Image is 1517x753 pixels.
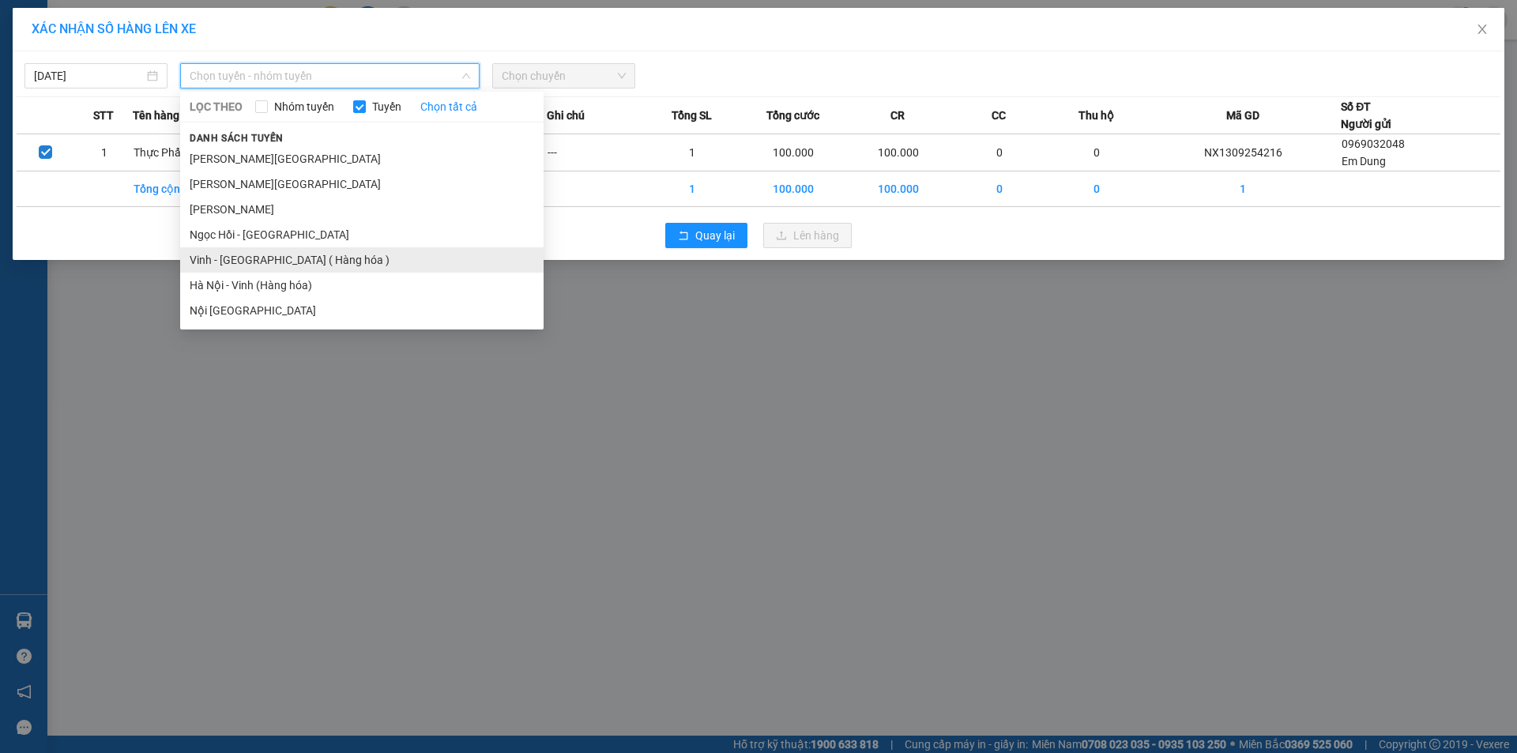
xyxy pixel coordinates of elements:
[93,107,114,124] span: STT
[547,107,585,124] span: Ghi chú
[502,64,626,88] span: Chọn chuyến
[1341,98,1391,133] div: Số ĐT Người gửi
[180,131,293,145] span: Danh sách tuyến
[1078,107,1114,124] span: Thu hộ
[461,71,471,81] span: down
[1226,107,1259,124] span: Mã GD
[34,67,144,85] input: 13/09/2025
[950,134,1048,171] td: 0
[180,197,544,222] li: [PERSON_NAME]
[890,107,905,124] span: CR
[180,146,544,171] li: [PERSON_NAME][GEOGRAPHIC_DATA]
[180,171,544,197] li: [PERSON_NAME][GEOGRAPHIC_DATA]
[644,171,741,207] td: 1
[180,247,544,273] li: Vinh - [GEOGRAPHIC_DATA] ( Hàng hóa )
[1342,137,1405,150] span: 0969032048
[133,107,179,124] span: Tên hàng
[133,134,230,171] td: Thực Phẩm
[1145,171,1341,207] td: 1
[180,222,544,247] li: Ngọc Hồi - [GEOGRAPHIC_DATA]
[180,298,544,323] li: Nội [GEOGRAPHIC_DATA]
[1048,134,1145,171] td: 0
[672,107,712,124] span: Tổng SL
[268,98,341,115] span: Nhóm tuyến
[1476,23,1489,36] span: close
[1145,134,1341,171] td: NX1309254216
[741,171,846,207] td: 100.000
[763,223,852,248] button: uploadLên hàng
[741,134,846,171] td: 100.000
[678,230,689,243] span: rollback
[366,98,408,115] span: Tuyến
[133,171,230,207] td: Tổng cộng
[846,171,951,207] td: 100.000
[665,223,747,248] button: rollbackQuay lại
[950,171,1048,207] td: 0
[180,273,544,298] li: Hà Nội - Vinh (Hàng hóa)
[190,98,243,115] span: LỌC THEO
[75,134,134,171] td: 1
[846,134,951,171] td: 100.000
[1048,171,1145,207] td: 0
[1342,155,1386,168] span: Em Dung
[644,134,741,171] td: 1
[695,227,735,244] span: Quay lại
[766,107,819,124] span: Tổng cước
[190,64,470,88] span: Chọn tuyến - nhóm tuyến
[1460,8,1504,52] button: Close
[32,21,196,36] span: XÁC NHẬN SỐ HÀNG LÊN XE
[420,98,477,115] a: Chọn tất cả
[547,134,644,171] td: ---
[992,107,1006,124] span: CC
